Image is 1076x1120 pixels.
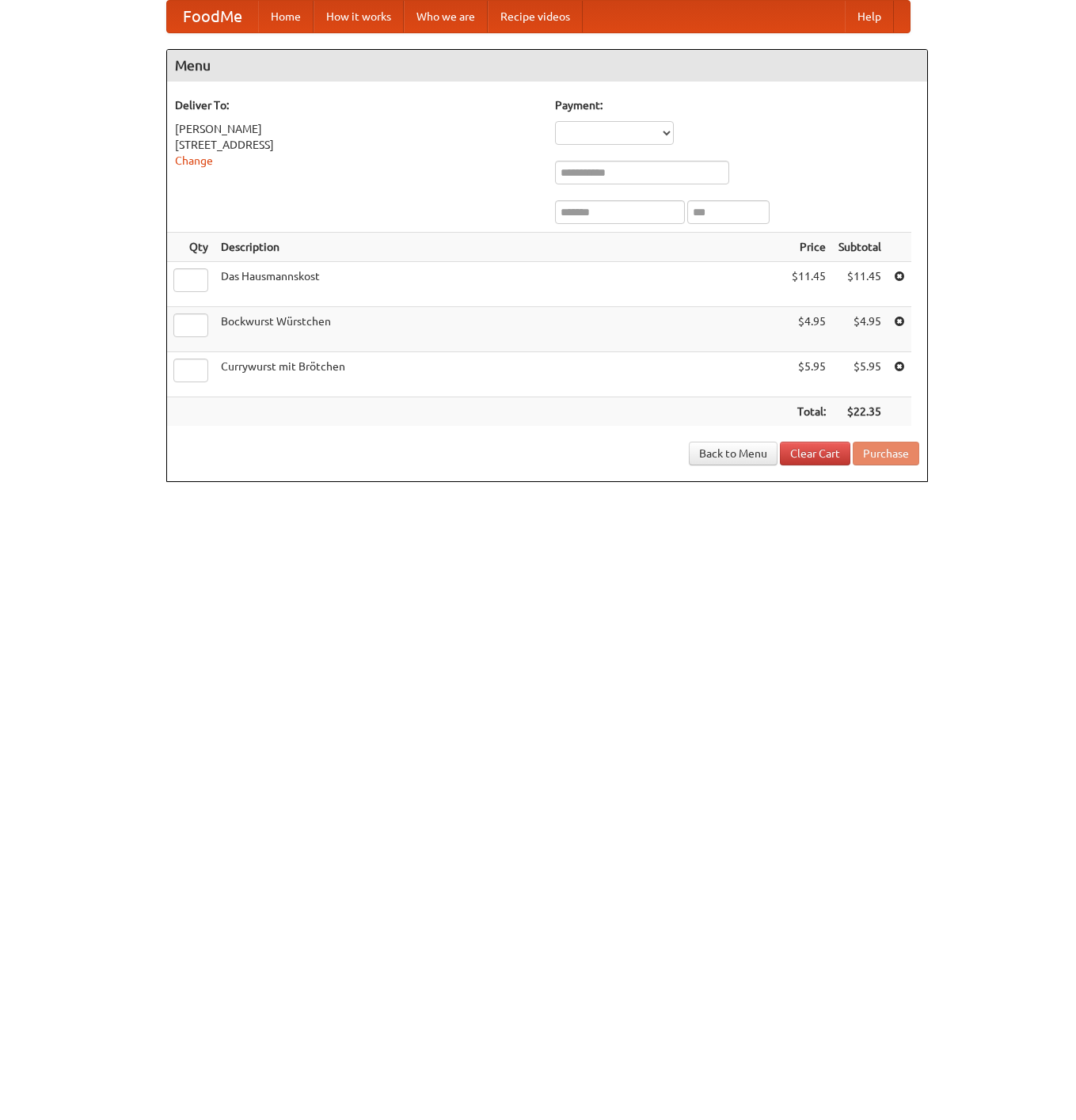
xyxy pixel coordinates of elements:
[853,442,919,465] button: Purchase
[785,262,832,307] td: $11.45
[167,50,927,82] h4: Menu
[175,121,539,137] div: [PERSON_NAME]
[215,233,785,262] th: Description
[314,1,404,32] a: How it works
[555,97,919,113] h5: Payment:
[175,154,213,167] a: Change
[785,352,832,397] td: $5.95
[845,1,894,32] a: Help
[780,442,850,465] a: Clear Cart
[832,397,888,427] th: $22.35
[167,233,215,262] th: Qty
[785,307,832,352] td: $4.95
[689,442,778,465] a: Back to Menu
[832,262,888,307] td: $11.45
[175,97,539,113] h5: Deliver To:
[215,262,785,307] td: Das Hausmannskost
[488,1,583,32] a: Recipe videos
[258,1,314,32] a: Home
[785,397,832,427] th: Total:
[215,307,785,352] td: Bockwurst Würstchen
[404,1,488,32] a: Who we are
[832,352,888,397] td: $5.95
[785,233,832,262] th: Price
[832,307,888,352] td: $4.95
[167,1,258,32] a: FoodMe
[175,137,539,153] div: [STREET_ADDRESS]
[215,352,785,397] td: Currywurst mit Brötchen
[832,233,888,262] th: Subtotal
